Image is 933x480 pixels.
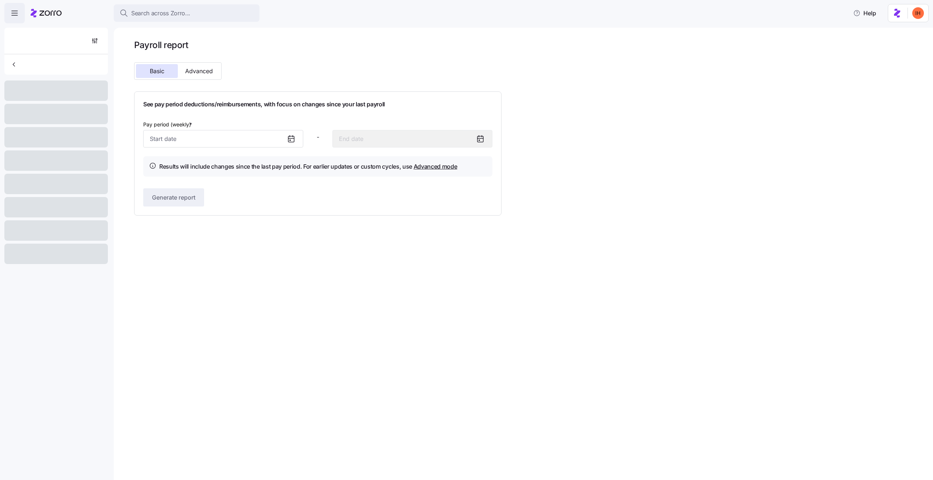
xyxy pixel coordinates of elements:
span: Search across Zorro... [131,9,190,18]
span: Basic [150,68,164,74]
span: Generate report [152,193,195,202]
button: Generate report [143,188,204,206]
input: End date [332,130,492,147]
span: Advanced [185,68,213,74]
span: - [317,133,319,142]
button: Search across Zorro... [114,4,259,22]
label: Pay period (weekly) [143,121,194,129]
img: f3711480c2c985a33e19d88a07d4c111 [912,7,924,19]
input: Start date [143,130,303,147]
h1: See pay period deductions/reimbursements, with focus on changes since your last payroll [143,101,492,108]
a: Advanced mode [414,163,457,170]
span: Help [853,9,876,17]
button: Help [847,6,882,20]
h4: Results will include changes since the last pay period. For earlier updates or custom cycles, use [159,162,457,171]
h1: Payroll report [134,39,501,51]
